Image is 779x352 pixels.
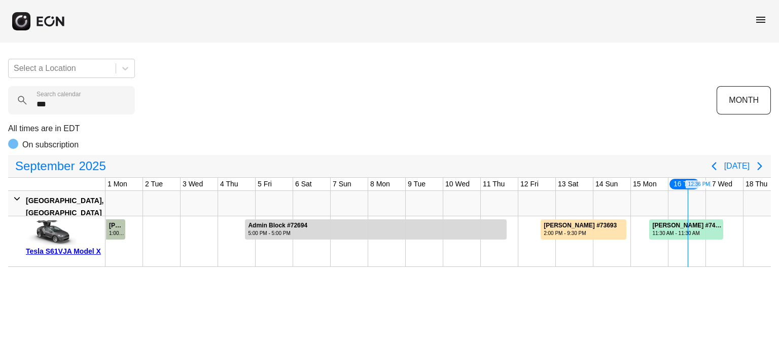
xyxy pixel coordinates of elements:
[518,178,541,190] div: 12 Fri
[668,178,700,190] div: 16 Tue
[26,245,101,257] div: Tesla S61VJA Model X
[593,178,620,190] div: 14 Sun
[109,229,124,237] div: 1:00 PM - 1:00 PM
[652,222,722,229] div: [PERSON_NAME] #74064
[544,229,617,237] div: 2:00 PM - 9:30 PM
[109,222,124,229] div: [PERSON_NAME] #71596
[248,229,307,237] div: 5:00 PM - 5:00 PM
[105,178,129,190] div: 1 Mon
[77,156,108,176] span: 2025
[704,156,724,176] button: Previous page
[143,178,165,190] div: 2 Tue
[256,178,274,190] div: 5 Fri
[26,220,77,245] img: car
[26,194,103,219] div: [GEOGRAPHIC_DATA], [GEOGRAPHIC_DATA]
[755,14,767,26] span: menu
[293,178,314,190] div: 6 Sat
[244,216,507,240] div: Rented for 7 days by Admin Block Current status is rental
[406,178,428,190] div: 9 Tue
[37,90,81,98] label: Search calendar
[556,178,580,190] div: 13 Sat
[717,86,771,114] button: MONTH
[540,216,627,240] div: Rented for 3 days by Ajit Rai Current status is billable
[544,222,617,229] div: [PERSON_NAME] #73693
[8,123,771,135] p: All times are in EDT
[13,156,77,176] span: September
[248,222,307,229] div: Admin Block #72694
[181,178,205,190] div: 3 Wed
[105,216,126,240] div: Rented for 3 days by David Park Current status is completed
[22,139,79,151] p: On subscription
[331,178,353,190] div: 7 Sun
[743,178,769,190] div: 18 Thu
[218,178,240,190] div: 4 Thu
[750,156,770,176] button: Next page
[481,178,507,190] div: 11 Thu
[724,157,750,175] button: [DATE]
[368,178,392,190] div: 8 Mon
[631,178,659,190] div: 15 Mon
[443,178,472,190] div: 10 Wed
[652,229,722,237] div: 11:30 AM - 11:30 AM
[649,216,724,240] div: Rented for 2 days by Constance Ostler Current status is rental
[9,156,112,176] button: September2025
[706,178,734,190] div: 17 Wed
